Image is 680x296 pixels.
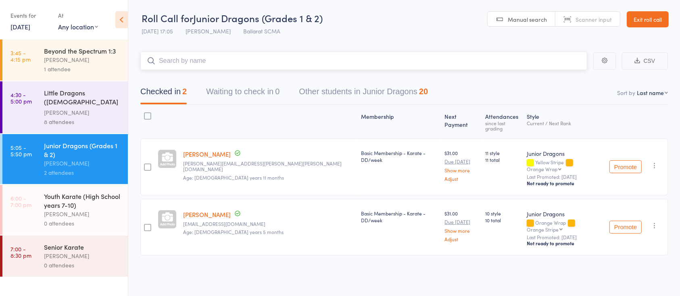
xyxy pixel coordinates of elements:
small: Due [DATE] [444,159,479,164]
label: Sort by [617,89,635,97]
div: Not ready to promote [527,240,603,246]
div: Style [524,108,606,135]
div: Yellow Stripe [527,159,603,172]
span: Scanner input [576,15,612,23]
button: Promote [609,221,642,234]
a: Adjust [444,236,479,242]
span: [DATE] 17:05 [142,27,173,35]
div: since last grading [485,120,520,131]
div: $31.00 [444,149,479,181]
span: 10 style [485,210,520,217]
div: Junior Dragons [527,149,603,157]
a: 7:00 -8:30 pmSenior Karate[PERSON_NAME]0 attendees [2,236,128,277]
small: Last Promoted: [DATE] [527,174,603,180]
a: Exit roll call [627,11,669,27]
a: Show more [444,228,479,233]
span: Junior Dragons (Grades 1 & 2) [193,11,323,25]
div: 20 [419,87,428,96]
a: [PERSON_NAME] [183,150,231,158]
span: Age: [DEMOGRAPHIC_DATA] years 5 months [183,228,284,235]
div: Orange Stripe [527,227,559,232]
span: 11 total [485,156,520,163]
div: Membership [358,108,441,135]
div: Senior Karate [44,242,121,251]
button: Checked in2 [140,83,187,104]
div: $31.00 [444,210,479,242]
small: Last Promoted: [DATE] [527,234,603,240]
time: 6:00 - 7:00 pm [10,195,31,208]
time: 3:45 - 4:15 pm [10,50,31,62]
div: Current / Next Rank [527,120,603,126]
button: Other students in Junior Dragons20 [299,83,428,104]
span: [PERSON_NAME] [186,27,231,35]
div: Next Payment [441,108,482,135]
div: [PERSON_NAME] [44,251,121,261]
a: 4:30 -5:00 pmLittle Dragons ([DEMOGRAPHIC_DATA] Kindy & Prep)[PERSON_NAME]8 attendees [2,81,128,133]
a: 3:45 -4:15 pmBeyond the Spectrum 1:3[PERSON_NAME]1 attendee [2,39,128,81]
span: 11 style [485,149,520,156]
div: 2 [182,87,187,96]
small: erin.jayne.mcgrath@gmail.com [183,161,355,172]
a: [PERSON_NAME] [183,210,231,219]
div: [PERSON_NAME] [44,108,121,117]
div: Basic Membership - Karate - DD/week [361,210,438,224]
div: Basic Membership - Karate - DD/week [361,149,438,163]
a: 6:00 -7:00 pmYouth Karate (High School years 7-10)[PERSON_NAME]0 attendees [2,185,128,235]
time: 7:00 - 8:30 pm [10,246,31,259]
span: Ballarat SCMA [243,27,280,35]
time: 4:30 - 5:00 pm [10,91,32,104]
button: Promote [609,160,642,173]
a: Adjust [444,176,479,181]
a: 5:05 -5:50 pmJunior Dragons (Grades 1 & 2)[PERSON_NAME]2 attendees [2,134,128,184]
div: 1 attendee [44,64,121,74]
div: [PERSON_NAME] [44,159,121,168]
div: Junior Dragons (Grades 1 & 2) [44,141,121,159]
button: CSV [622,52,668,70]
span: Manual search [508,15,547,23]
div: Orange Wrap [527,220,603,232]
div: 2 attendees [44,168,121,177]
div: 0 [275,87,280,96]
input: Search by name [140,52,587,70]
div: Events for [10,9,50,22]
div: 0 attendees [44,219,121,228]
div: At [58,9,98,22]
div: Last name [637,89,664,97]
button: Waiting to check in0 [206,83,280,104]
div: Not ready to promote [527,180,603,186]
div: 0 attendees [44,261,121,270]
div: Little Dragons ([DEMOGRAPHIC_DATA] Kindy & Prep) [44,88,121,108]
small: mickeynbsc@gmail.com [183,221,355,227]
div: [PERSON_NAME] [44,209,121,219]
span: Roll Call for [142,11,193,25]
time: 5:05 - 5:50 pm [10,144,32,157]
div: Junior Dragons [527,210,603,218]
div: Any location [58,22,98,31]
span: Age: [DEMOGRAPHIC_DATA] years 11 months [183,174,284,181]
small: Due [DATE] [444,219,479,225]
div: 8 attendees [44,117,121,126]
div: Orange Wrap [527,166,557,172]
div: [PERSON_NAME] [44,55,121,64]
a: [DATE] [10,22,30,31]
a: Show more [444,168,479,173]
div: Atten­dances [482,108,524,135]
span: 10 total [485,217,520,224]
div: Youth Karate (High School years 7-10) [44,192,121,209]
div: Beyond the Spectrum 1:3 [44,46,121,55]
